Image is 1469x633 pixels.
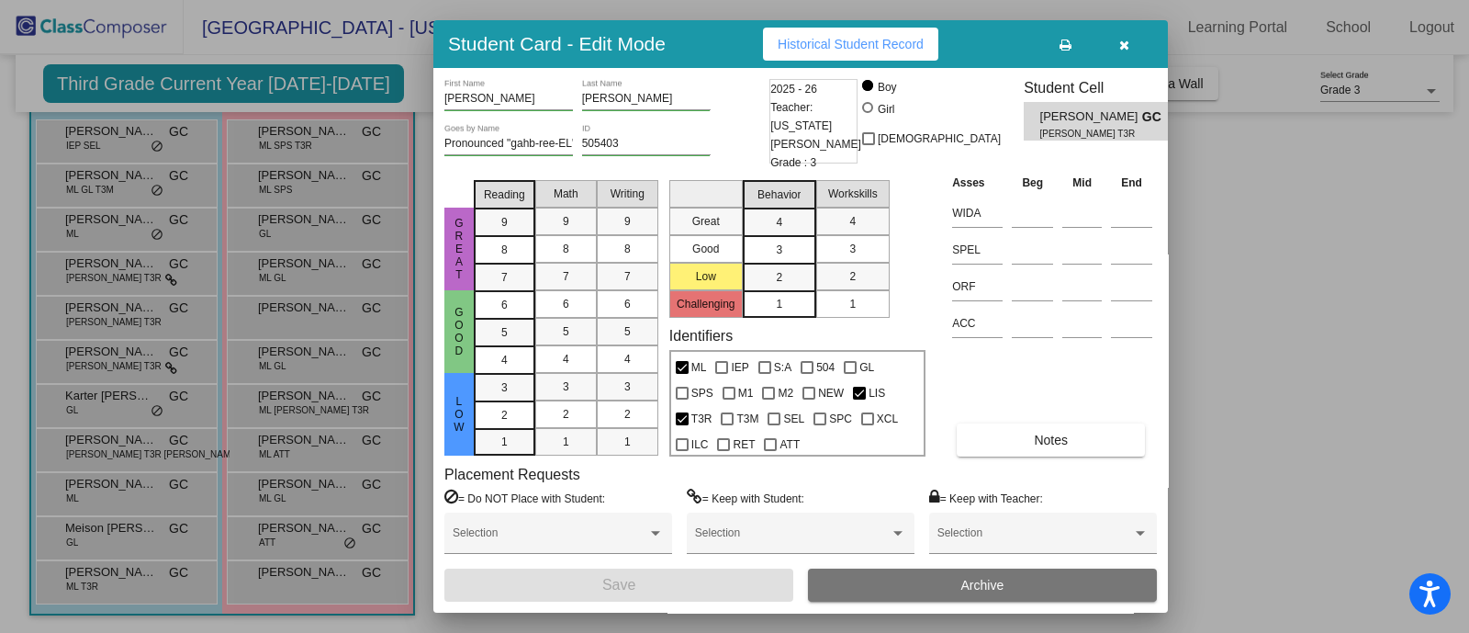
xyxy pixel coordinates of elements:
span: Math [554,186,578,202]
span: 6 [624,296,631,312]
label: Identifiers [669,327,733,345]
span: ILC [691,434,709,456]
span: 2025 - 26 [770,80,817,98]
span: Workskills [828,186,878,202]
span: 9 [563,213,569,230]
span: 2 [776,269,782,286]
div: Girl [877,101,895,118]
input: assessment [952,236,1003,264]
span: 1 [563,434,569,450]
th: Mid [1058,173,1106,193]
label: = Keep with Teacher: [929,489,1043,507]
th: End [1106,173,1157,193]
span: 2 [624,406,631,423]
span: 1 [776,296,782,312]
span: 4 [624,351,631,367]
span: 3 [624,379,631,395]
span: RET [733,434,755,456]
span: NEW [818,382,844,404]
span: [DEMOGRAPHIC_DATA] [878,128,1001,150]
span: 8 [563,241,569,257]
span: 9 [501,214,508,231]
span: LIS [869,382,885,404]
span: ML [691,356,707,379]
span: 3 [563,379,569,395]
span: XCL [877,408,898,430]
span: S:A [774,356,791,379]
span: 3 [849,241,856,257]
label: = Keep with Student: [687,489,804,507]
span: Notes [1034,433,1068,447]
input: goes by name [444,138,573,151]
span: 1 [624,434,631,450]
span: GC [1142,107,1168,127]
span: ATT [779,434,800,456]
span: Teacher: [US_STATE][PERSON_NAME] [770,98,861,153]
span: 7 [563,268,569,285]
span: 2 [849,268,856,285]
span: 6 [501,297,508,313]
span: Grade : 3 [770,153,816,172]
span: 2 [563,406,569,423]
span: T3R [691,408,712,430]
span: SEL [783,408,804,430]
span: T3M [736,408,758,430]
th: Beg [1007,173,1058,193]
span: 504 [816,356,835,379]
button: Archive [808,569,1157,602]
span: [PERSON_NAME] T3R [1040,127,1129,141]
input: assessment [952,273,1003,300]
input: assessment [952,310,1003,337]
th: Asses [948,173,1007,193]
label: = Do NOT Place with Student: [444,489,605,507]
span: 2 [501,407,508,424]
span: Historical Student Record [778,37,924,51]
span: 5 [563,323,569,340]
span: 7 [624,268,631,285]
span: Writing [611,186,645,202]
h3: Student Cell [1024,79,1183,96]
input: Enter ID [582,138,711,151]
span: 8 [501,242,508,258]
span: Good [451,306,467,357]
span: 4 [849,213,856,230]
span: Archive [961,578,1004,593]
span: GL [859,356,874,379]
span: Reading [484,187,525,203]
h3: Student Card - Edit Mode [448,32,666,55]
span: [PERSON_NAME] [1040,107,1142,127]
span: 1 [501,434,508,450]
div: Boy [877,79,897,96]
span: M1 [738,382,754,404]
span: Behavior [757,187,801,203]
span: 5 [624,323,631,340]
button: Save [444,569,793,602]
input: assessment [952,199,1003,227]
label: Placement Requests [444,466,580,483]
span: 4 [501,352,508,368]
span: 8 [624,241,631,257]
span: SPS [691,382,713,404]
span: 1 [849,296,856,312]
span: SPC [829,408,852,430]
span: 3 [776,242,782,258]
span: IEP [731,356,748,379]
span: 9 [624,213,631,230]
button: Notes [957,424,1145,457]
span: Low [451,395,467,434]
span: 5 [501,324,508,341]
span: M2 [778,382,793,404]
span: 4 [776,214,782,231]
span: 6 [563,296,569,312]
span: 3 [501,379,508,396]
span: 4 [563,351,569,367]
span: Save [602,577,635,593]
span: 7 [501,269,508,286]
span: Great [451,217,467,281]
button: Historical Student Record [763,28,938,61]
